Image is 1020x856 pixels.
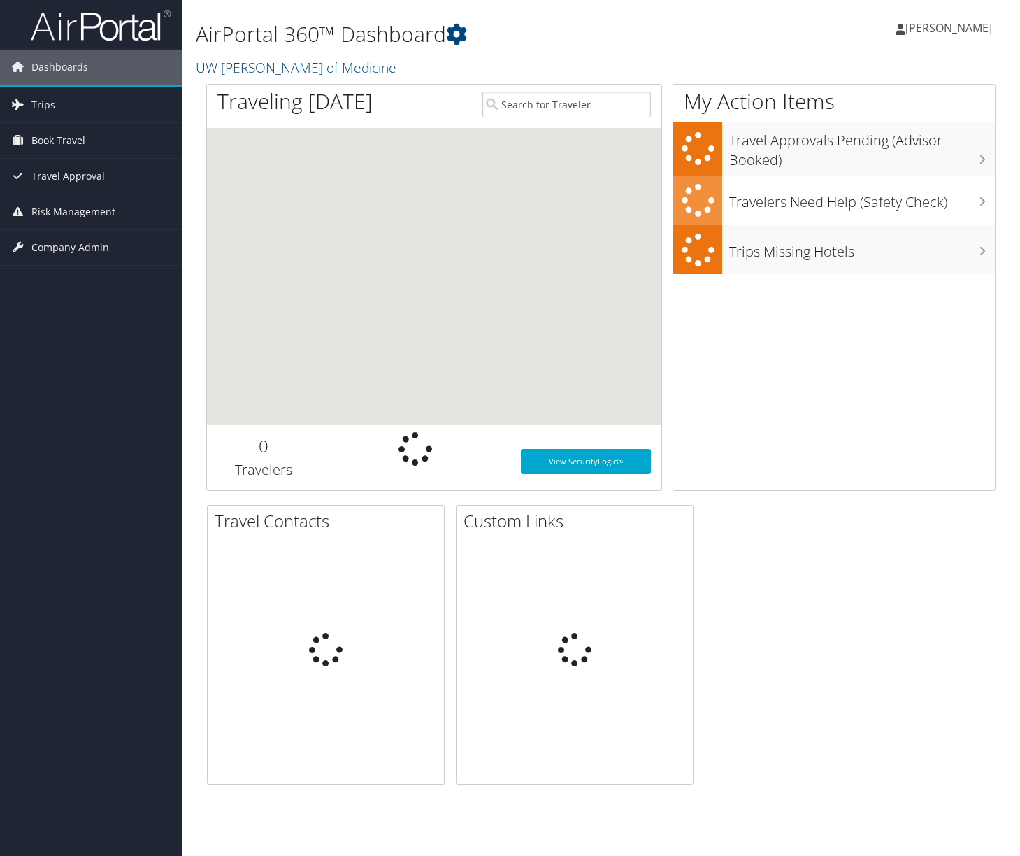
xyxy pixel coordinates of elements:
h2: Custom Links [464,509,693,533]
h1: My Action Items [673,87,995,116]
a: [PERSON_NAME] [896,7,1006,49]
h3: Travel Approvals Pending (Advisor Booked) [729,124,995,170]
h2: 0 [217,434,310,458]
a: Trips Missing Hotels [673,225,995,275]
a: UW [PERSON_NAME] of Medicine [196,58,400,77]
h3: Travelers [217,460,310,480]
span: Travel Approval [31,159,105,194]
span: Dashboards [31,50,88,85]
h2: Travel Contacts [215,509,444,533]
h3: Travelers Need Help (Safety Check) [729,185,995,212]
h3: Trips Missing Hotels [729,235,995,262]
a: Travelers Need Help (Safety Check) [673,176,995,225]
h1: AirPortal 360™ Dashboard [196,20,736,49]
span: [PERSON_NAME] [905,20,992,36]
span: Company Admin [31,230,109,265]
a: Travel Approvals Pending (Advisor Booked) [673,122,995,176]
h1: Traveling [DATE] [217,87,373,116]
input: Search for Traveler [482,92,651,117]
img: airportal-logo.png [31,9,171,42]
span: Risk Management [31,194,115,229]
span: Trips [31,87,55,122]
span: Book Travel [31,123,85,158]
a: View SecurityLogic® [521,449,652,474]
